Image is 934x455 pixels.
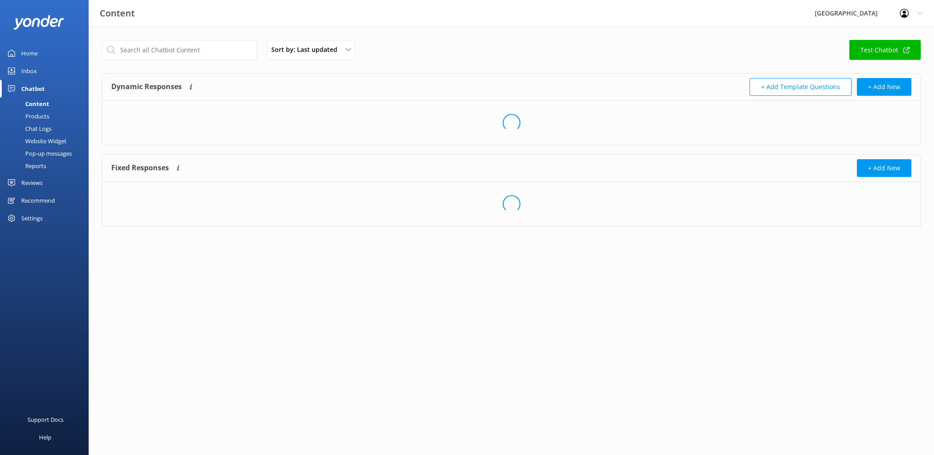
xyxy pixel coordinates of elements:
[857,159,911,177] button: + Add New
[21,209,43,227] div: Settings
[5,147,72,160] div: Pop-up messages
[5,147,89,160] a: Pop-up messages
[21,80,45,98] div: Chatbot
[857,78,911,96] button: + Add New
[849,40,921,60] a: Test Chatbot
[13,15,64,30] img: yonder-white-logo.png
[5,135,66,147] div: Website Widget
[111,78,182,96] h4: Dynamic Responses
[750,78,852,96] button: + Add Template Questions
[39,428,51,446] div: Help
[5,135,89,147] a: Website Widget
[5,98,49,110] div: Content
[102,40,257,60] input: Search all Chatbot Content
[100,6,135,20] h3: Content
[5,160,89,172] a: Reports
[5,110,89,122] a: Products
[21,174,43,192] div: Reviews
[5,98,89,110] a: Content
[5,122,89,135] a: Chat Logs
[21,192,55,209] div: Recommend
[5,160,46,172] div: Reports
[21,44,38,62] div: Home
[271,45,343,55] span: Sort by: Last updated
[21,62,37,80] div: Inbox
[5,110,49,122] div: Products
[5,122,51,135] div: Chat Logs
[27,411,63,428] div: Support Docs
[111,159,169,177] h4: Fixed Responses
